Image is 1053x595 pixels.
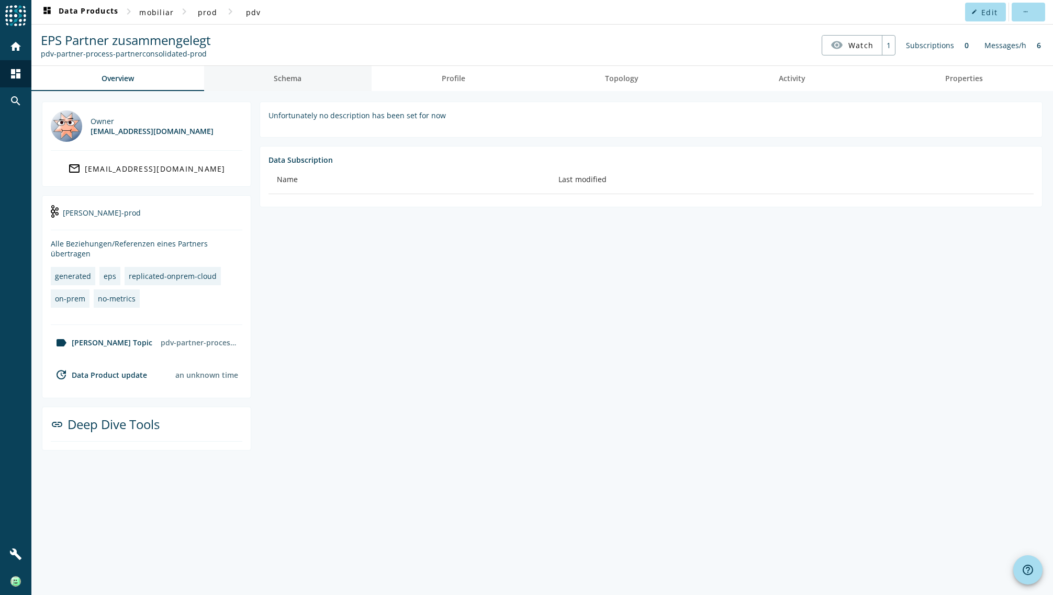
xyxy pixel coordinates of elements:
mat-icon: update [55,368,68,381]
span: prod [198,7,217,17]
div: pdv-partner-process-partnerconsolidated-prod [156,333,242,352]
mat-icon: search [9,95,22,107]
mat-icon: label [55,336,68,349]
div: Data Product update [51,368,147,381]
img: mbx_301094@mobi.ch [51,110,82,142]
div: Deep Dive Tools [51,416,242,442]
img: undefined [51,205,59,218]
mat-icon: help_outline [1022,564,1034,576]
div: on-prem [55,294,85,304]
a: [EMAIL_ADDRESS][DOMAIN_NAME] [51,159,242,178]
mat-icon: edit [971,9,977,15]
mat-icon: link [51,418,63,431]
mat-icon: build [9,548,22,560]
th: Name [268,165,550,194]
div: generated [55,271,91,281]
span: Activity [779,75,805,82]
button: Edit [965,3,1006,21]
div: [EMAIL_ADDRESS][DOMAIN_NAME] [85,164,226,174]
div: Subscriptions [901,35,959,55]
div: Data Subscription [268,155,1034,165]
div: Kafka Topic: pdv-partner-process-partnerconsolidated-prod [41,49,211,59]
div: Unfortunately no description has been set for now [268,110,1034,120]
span: Data Products [41,6,118,18]
div: [EMAIL_ADDRESS][DOMAIN_NAME] [91,126,214,136]
mat-icon: dashboard [41,6,53,18]
button: Data Products [37,3,122,21]
mat-icon: chevron_right [224,5,237,18]
button: mobiliar [135,3,178,21]
div: replicated-onprem-cloud [129,271,217,281]
span: Schema [274,75,301,82]
mat-icon: visibility [831,39,843,51]
span: Profile [442,75,465,82]
div: 1 [882,36,895,55]
span: Topology [605,75,638,82]
div: eps [104,271,116,281]
span: EPS Partner zusammengelegt [41,31,211,49]
span: Watch [848,36,873,54]
img: spoud-logo.svg [5,5,26,26]
mat-icon: home [9,40,22,53]
span: mobiliar [139,7,174,17]
mat-icon: dashboard [9,68,22,80]
div: Alle Beziehungen/Referenzen eines Partners übertragen [51,239,242,259]
div: [PERSON_NAME]-prod [51,204,242,230]
div: 6 [1032,35,1046,55]
button: prod [191,3,224,21]
span: pdv [246,7,261,17]
span: Edit [981,7,998,17]
th: Last modified [550,165,1034,194]
div: Owner [91,116,214,126]
div: an unknown time [175,370,238,380]
span: Overview [102,75,134,82]
mat-icon: more_horiz [1022,9,1028,15]
mat-icon: chevron_right [178,5,191,18]
button: pdv [237,3,270,21]
div: 0 [959,35,974,55]
mat-icon: chevron_right [122,5,135,18]
button: Watch [822,36,882,54]
img: 8ef6eae738893911f7e6419249ab375e [10,576,21,587]
div: [PERSON_NAME] Topic [51,336,152,349]
div: no-metrics [98,294,136,304]
div: Messages/h [979,35,1032,55]
mat-icon: mail_outline [68,162,81,175]
span: Properties [945,75,983,82]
